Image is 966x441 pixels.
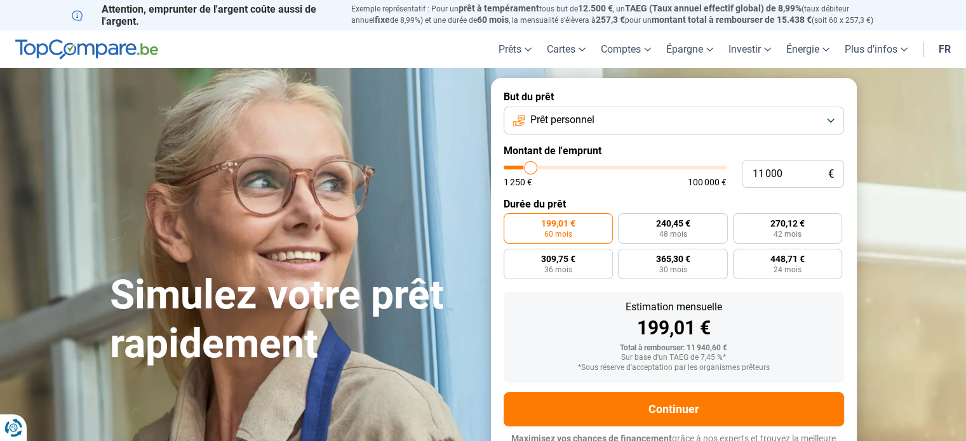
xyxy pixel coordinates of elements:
[828,169,834,180] span: €
[655,254,690,263] span: 365,30 €
[491,30,539,68] a: Prêts
[931,30,958,68] a: fr
[504,145,844,157] label: Montant de l'emprunt
[541,254,575,263] span: 309,75 €
[659,266,687,273] span: 30 mois
[774,230,802,238] span: 42 mois
[721,30,779,68] a: Investir
[688,178,727,187] span: 100 000 €
[514,344,834,353] div: Total à rembourser: 11 940,60 €
[477,15,509,25] span: 60 mois
[504,91,844,103] label: But du prêt
[504,107,844,135] button: Prêt personnel
[837,30,915,68] a: Plus d'infos
[539,30,593,68] a: Cartes
[774,266,802,273] span: 24 mois
[514,319,834,338] div: 199,01 €
[530,113,594,127] span: Prêt personnel
[544,230,572,238] span: 60 mois
[459,3,539,13] span: prêt à tempérament
[655,219,690,228] span: 240,45 €
[504,178,532,187] span: 1 250 €
[544,266,572,273] span: 36 mois
[514,364,834,372] div: *Sous réserve d'acceptation par les organismes prêteurs
[659,30,721,68] a: Épargne
[593,30,659,68] a: Comptes
[351,3,895,26] p: Exemple représentatif : Pour un tous but de , un (taux débiteur annuel de 8,99%) et une durée de ...
[110,271,476,369] h1: Simulez votre prêt rapidement
[779,30,837,68] a: Énergie
[375,15,390,25] span: fixe
[541,219,575,228] span: 199,01 €
[625,3,802,13] span: TAEG (Taux annuel effectif global) de 8,99%
[15,39,158,60] img: TopCompare
[504,392,844,426] button: Continuer
[504,198,844,210] label: Durée du prêt
[578,3,613,13] span: 12.500 €
[770,219,805,228] span: 270,12 €
[652,15,812,25] span: montant total à rembourser de 15.438 €
[514,302,834,312] div: Estimation mensuelle
[514,353,834,362] div: Sur base d'un TAEG de 7,45 %*
[72,3,336,27] p: Attention, emprunter de l'argent coûte aussi de l'argent.
[770,254,805,263] span: 448,71 €
[596,15,625,25] span: 257,3 €
[659,230,687,238] span: 48 mois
